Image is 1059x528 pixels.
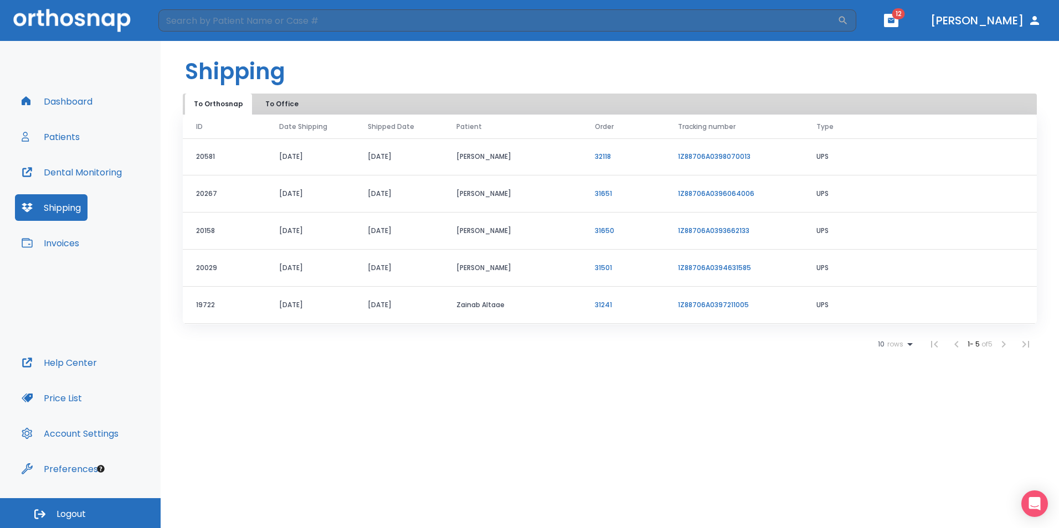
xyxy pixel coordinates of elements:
td: 20158 [183,213,266,250]
td: UPS [803,250,1037,287]
span: Date Shipping [279,122,327,132]
td: 20267 [183,175,266,213]
a: 31651 [595,189,612,198]
td: UPS [803,287,1037,324]
div: tabs [185,94,312,115]
a: 1Z88706A0397211005 [678,300,749,309]
td: [DATE] [266,175,354,213]
td: 20029 [183,250,266,287]
td: 19722 [183,287,266,324]
div: Tooltip anchor [96,464,106,474]
button: [PERSON_NAME] [926,11,1046,30]
span: 10 [878,340,885,348]
td: Zainab Altaae [443,287,582,324]
td: 20581 [183,138,266,175]
td: [DATE] [354,287,443,324]
td: [DATE] [266,250,354,287]
a: 31241 [595,300,612,309]
td: [PERSON_NAME] [443,138,582,175]
td: [DATE] [354,250,443,287]
button: Help Center [15,349,104,376]
span: Tracking number [678,122,736,132]
td: UPS [803,175,1037,213]
button: Dashboard [15,88,99,115]
td: [DATE] [354,213,443,250]
button: To Orthosnap [185,94,252,115]
td: [DATE] [266,287,354,324]
td: UPS [803,138,1037,175]
a: 1Z88706A0393662133 [678,226,749,235]
td: [PERSON_NAME] [443,175,582,213]
td: [DATE] [354,175,443,213]
span: rows [885,340,903,348]
td: [PERSON_NAME] [443,213,582,250]
a: 31501 [595,263,612,272]
a: 1Z88706A0398070013 [678,152,750,161]
span: Patient [456,122,482,132]
span: ID [196,122,203,132]
button: To Office [254,94,310,115]
td: [DATE] [266,213,354,250]
span: Type [816,122,834,132]
a: 31650 [595,226,614,235]
div: Open Intercom Messenger [1021,490,1048,517]
button: Dental Monitoring [15,159,128,185]
button: Account Settings [15,420,125,447]
td: [DATE] [354,138,443,175]
button: Patients [15,123,86,150]
span: of 5 [981,339,993,349]
a: 1Z88706A0396064006 [678,189,754,198]
h1: Shipping [185,55,285,88]
button: Preferences [15,455,105,482]
img: Orthosnap [13,9,131,32]
span: 1 - 5 [968,339,981,349]
span: Shipped Date [368,122,414,132]
span: 12 [892,8,905,19]
button: Price List [15,385,89,411]
td: [PERSON_NAME] [443,250,582,287]
td: [DATE] [266,138,354,175]
span: Logout [56,508,86,520]
button: Invoices [15,230,86,256]
a: 32118 [595,152,611,161]
button: Shipping [15,194,88,221]
span: Order [595,122,614,132]
a: 1Z88706A0394631585 [678,263,751,272]
input: Search by Patient Name or Case # [158,9,837,32]
td: UPS [803,213,1037,250]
